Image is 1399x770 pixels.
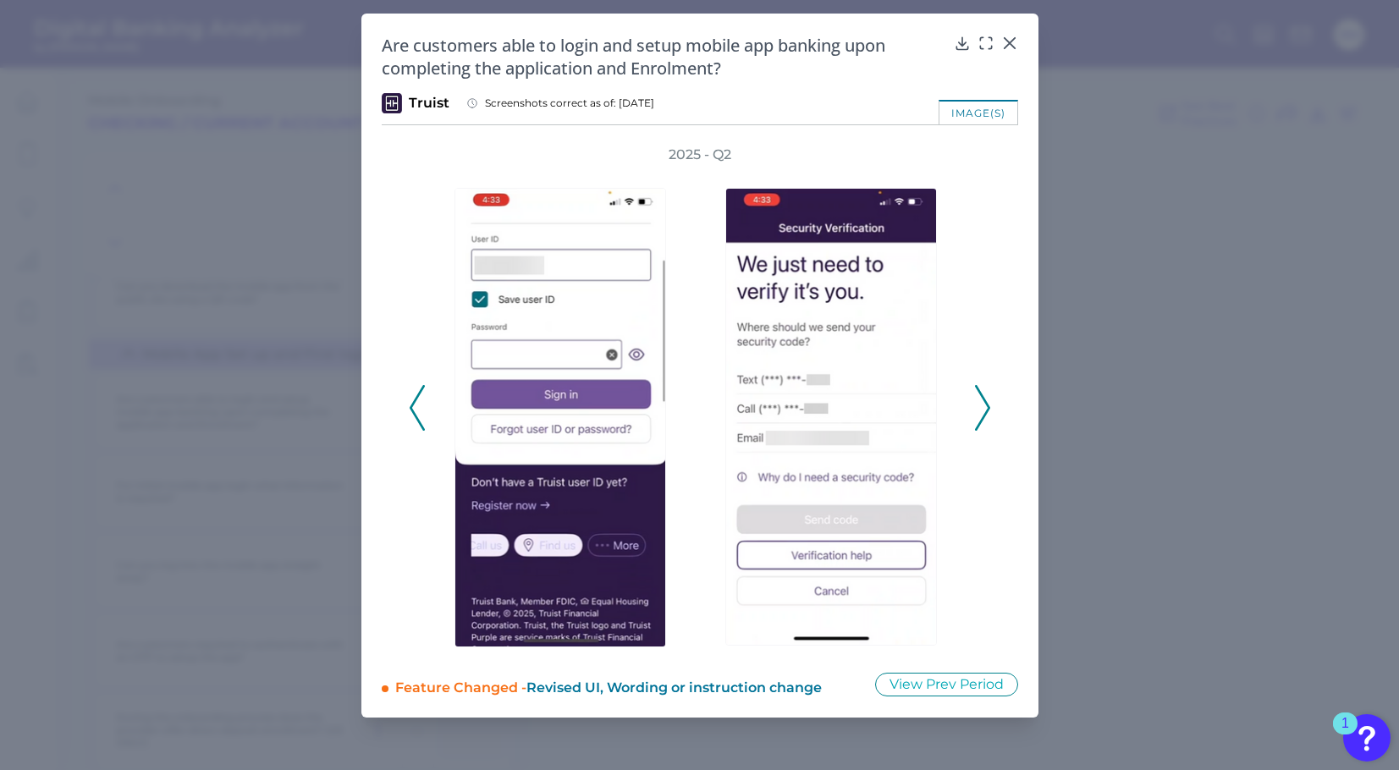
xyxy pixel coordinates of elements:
span: Screenshots correct as of: [DATE] [485,96,654,110]
h3: 2025 - Q2 [669,146,731,164]
div: 1 [1341,723,1349,745]
img: Truist [382,93,402,113]
span: Revised UI, Wording or instruction change [526,679,822,696]
img: 5797-Truist-Mobile-Onboarding-RC-Q2-2025c.png [725,188,937,646]
button: Open Resource Center, 1 new notification [1343,714,1391,762]
img: 5797-Truist-Mobile-Onboarding-RC-Q2-2025b.png [454,188,666,647]
button: View Prev Period [875,673,1018,696]
div: image(s) [939,100,1018,124]
span: Truist [409,94,449,113]
div: Feature Changed - [395,672,852,697]
h2: Are customers able to login and setup mobile app banking upon completing the application and Enro... [382,34,947,80]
